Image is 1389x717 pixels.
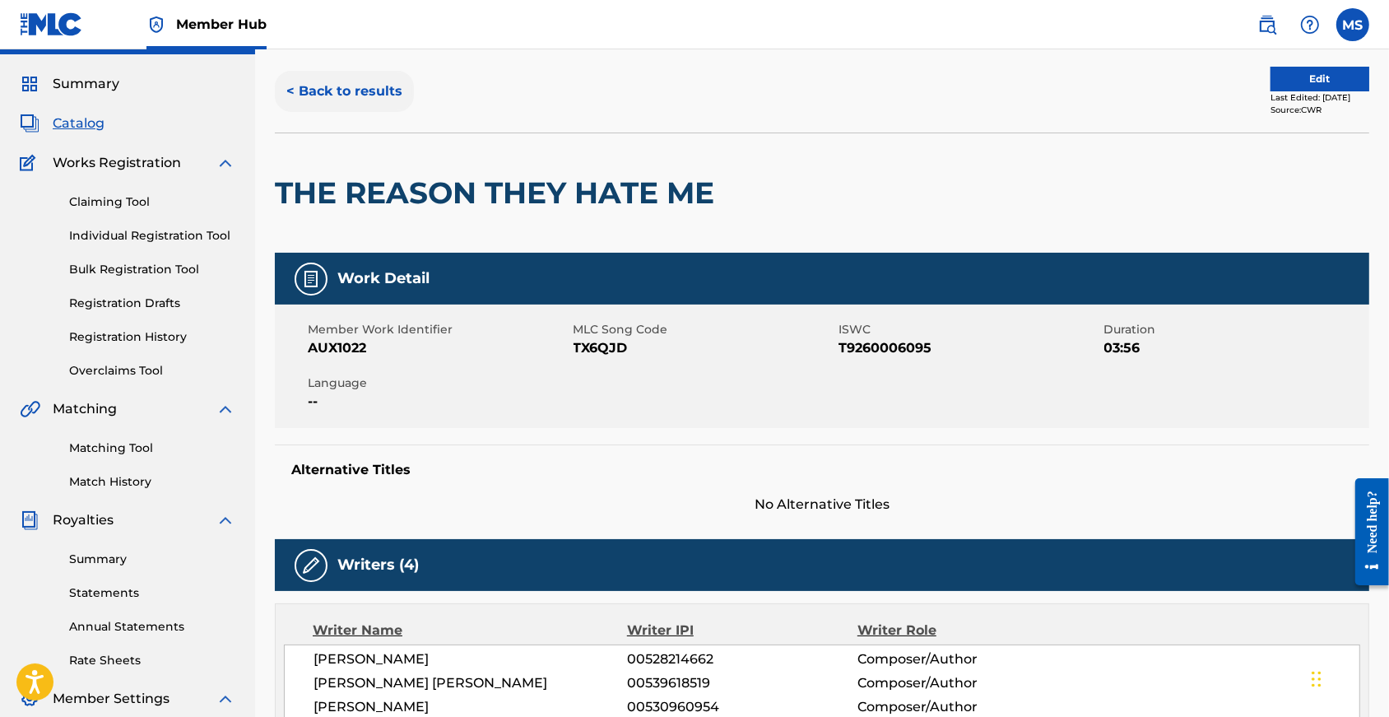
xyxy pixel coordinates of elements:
[857,697,1066,717] span: Composer/Author
[69,652,235,669] a: Rate Sheets
[1307,638,1389,717] iframe: Chat Widget
[69,193,235,211] a: Claiming Tool
[176,15,267,34] span: Member Hub
[20,689,39,709] img: Member Settings
[216,399,235,419] img: expand
[69,618,235,636] a: Annual Statements
[627,673,857,693] span: 00539618519
[1312,654,1322,704] div: Drag
[857,673,1066,693] span: Composer/Author
[69,227,235,244] a: Individual Registration Tool
[1251,8,1284,41] a: Public Search
[1271,104,1369,116] div: Source: CWR
[53,689,170,709] span: Member Settings
[275,175,722,212] h2: THE REASON THEY HATE ME
[857,649,1066,669] span: Composer/Author
[53,399,117,419] span: Matching
[1104,338,1366,358] span: 03:56
[20,399,40,419] img: Matching
[53,74,119,94] span: Summary
[308,338,569,358] span: AUX1022
[1294,8,1326,41] div: Help
[314,673,627,693] span: [PERSON_NAME] [PERSON_NAME]
[308,321,569,338] span: Member Work Identifier
[291,462,1353,478] h5: Alternative Titles
[1104,321,1366,338] span: Duration
[20,114,39,133] img: Catalog
[69,328,235,346] a: Registration History
[839,338,1100,358] span: T9260006095
[301,269,321,289] img: Work Detail
[1271,67,1369,91] button: Edit
[69,551,235,568] a: Summary
[20,510,39,530] img: Royalties
[53,114,105,133] span: Catalog
[53,510,114,530] span: Royalties
[69,440,235,457] a: Matching Tool
[857,621,1067,640] div: Writer Role
[216,153,235,173] img: expand
[627,649,857,669] span: 00528214662
[1257,15,1277,35] img: search
[1300,15,1320,35] img: help
[69,295,235,312] a: Registration Drafts
[574,338,835,358] span: TX6QJD
[69,362,235,379] a: Overclaims Tool
[314,697,627,717] span: [PERSON_NAME]
[216,689,235,709] img: expand
[337,556,419,575] h5: Writers (4)
[308,392,569,412] span: --
[216,510,235,530] img: expand
[20,74,39,94] img: Summary
[627,621,857,640] div: Writer IPI
[1336,8,1369,41] div: User Menu
[627,697,857,717] span: 00530960954
[20,12,83,36] img: MLC Logo
[53,153,181,173] span: Works Registration
[275,495,1369,514] span: No Alternative Titles
[20,153,41,173] img: Works Registration
[301,556,321,575] img: Writers
[146,15,166,35] img: Top Rightsholder
[1271,91,1369,104] div: Last Edited: [DATE]
[1344,463,1389,600] iframe: Resource Center
[69,473,235,491] a: Match History
[313,621,627,640] div: Writer Name
[20,114,105,133] a: CatalogCatalog
[574,321,835,338] span: MLC Song Code
[69,584,235,602] a: Statements
[20,74,119,94] a: SummarySummary
[69,261,235,278] a: Bulk Registration Tool
[308,375,569,392] span: Language
[275,71,414,112] button: < Back to results
[839,321,1100,338] span: ISWC
[337,269,430,288] h5: Work Detail
[314,649,627,669] span: [PERSON_NAME]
